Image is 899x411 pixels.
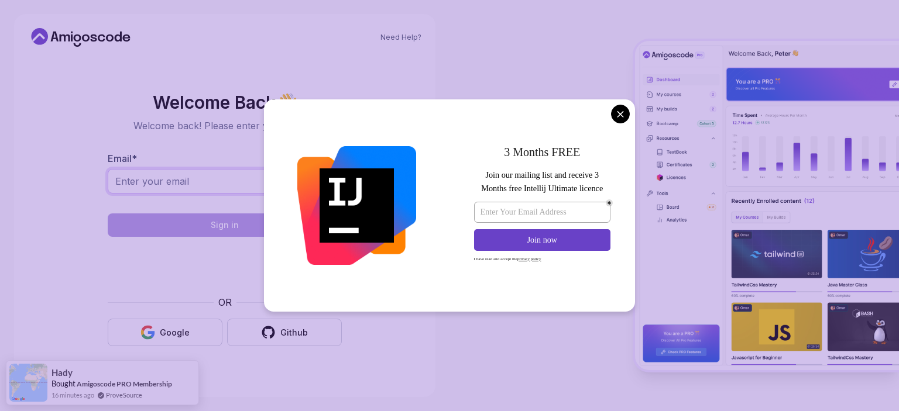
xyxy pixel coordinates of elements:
label: Email * [108,153,137,164]
button: Sign in [108,213,342,237]
img: provesource social proof notification image [9,364,47,402]
div: Sign in [211,219,239,231]
img: Amigoscode Dashboard [635,41,899,369]
p: Welcome back! Please enter your details. [108,119,342,133]
iframe: Widget containing checkbox for hCaptcha security challenge [136,244,313,288]
a: Need Help? [380,33,421,42]
button: Google [108,319,222,346]
div: Github [280,327,308,339]
button: Github [227,319,342,346]
a: Home link [28,28,133,47]
span: 16 minutes ago [52,390,94,400]
span: Bought [52,379,76,388]
span: Hady [52,368,73,378]
h2: Welcome Back [108,93,342,112]
a: Amigoscode PRO Membership [77,379,172,388]
input: Enter your email [108,169,342,194]
p: OR [218,295,232,309]
a: ProveSource [106,390,142,400]
div: Google [160,327,190,339]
